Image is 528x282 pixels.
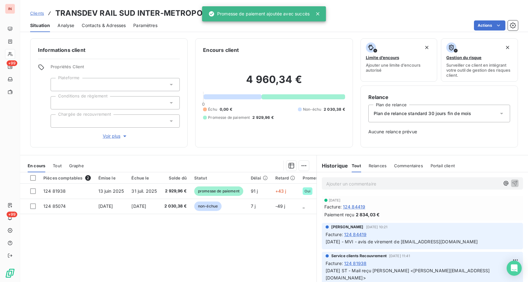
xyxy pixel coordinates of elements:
[252,115,274,120] span: 2 929,96 €
[474,20,505,30] button: Actions
[82,22,126,29] span: Contacts & Adresses
[28,163,45,168] span: En cours
[303,203,305,209] span: _
[305,189,310,193] span: Oui
[275,175,295,180] div: Retard
[164,203,187,209] span: 2 030,38 €
[55,8,265,19] h3: TRANSDEV RAIL SUD INTER-METROPOLES - I124015174
[208,107,217,112] span: Échu
[446,63,513,78] span: Surveiller ce client en intégrant votre outil de gestion des risques client.
[43,188,66,194] span: 124 81938
[331,224,364,230] span: [PERSON_NAME]
[368,93,510,101] h6: Relance
[30,11,44,16] span: Clients
[356,211,380,218] span: 2 834,03 €
[389,254,410,258] span: [DATE] 11:41
[30,22,50,29] span: Situation
[507,261,522,276] div: Open Intercom Messenger
[275,188,286,194] span: +43 j
[5,4,15,14] div: IN
[164,188,187,194] span: 2 929,96 €
[85,175,91,181] span: 2
[43,175,91,181] div: Pièces comptables
[98,188,124,194] span: 13 juin 2025
[56,118,61,124] input: Ajouter une valeur
[374,110,471,117] span: Plan de relance standard 30 jours fin de mois
[7,212,17,217] span: +99
[251,175,268,180] div: Délai
[38,46,180,54] h6: Informations client
[317,162,348,169] h6: Historique
[43,203,66,209] span: 124 85074
[324,203,342,210] span: Facture :
[366,63,432,73] span: Ajouter une limite d’encours autorisé
[203,73,345,92] h2: 4 960,34 €
[329,198,341,202] span: [DATE]
[164,175,187,180] div: Solde dû
[344,231,366,238] span: 124 84419
[53,163,62,168] span: Tout
[326,260,343,267] span: Facture :
[131,175,157,180] div: Échue le
[98,175,124,180] div: Émise le
[56,82,61,87] input: Ajouter une valeur
[303,107,321,112] span: Non-échu
[303,175,351,180] div: Promesse de règlement
[360,38,437,82] button: Limite d’encoursAjouter une limite d’encours autorisé
[5,268,15,278] img: Logo LeanPay
[369,163,387,168] span: Relances
[103,133,128,139] span: Voir plus
[431,163,455,168] span: Portail client
[56,100,61,106] input: Ajouter une valeur
[324,211,355,218] span: Paiement reçu
[366,55,399,60] span: Limite d’encours
[326,239,478,244] span: [DATE] - MVI - avis de virement de [EMAIL_ADDRESS][DOMAIN_NAME]
[98,203,113,209] span: [DATE]
[220,107,232,112] span: 0,00 €
[368,129,510,135] span: Aucune relance prévue
[133,22,157,29] span: Paramètres
[131,203,146,209] span: [DATE]
[194,202,222,211] span: non-échue
[131,188,157,194] span: 31 juil. 2025
[331,253,387,259] span: Service clients Recouvrement
[194,186,243,196] span: promesse de paiement
[446,55,481,60] span: Gestion du risque
[251,203,256,209] span: 7 j
[69,163,84,168] span: Graphe
[7,60,17,66] span: +99
[352,163,361,168] span: Tout
[326,231,343,238] span: Facture :
[194,175,243,180] div: Statut
[30,10,44,16] a: Clients
[202,102,205,107] span: 0
[58,22,74,29] span: Analyse
[208,8,310,19] div: Promesse de paiement ajoutée avec succès
[51,64,180,73] span: Propriétés Client
[251,188,258,194] span: 91 j
[344,260,366,267] span: 124 81938
[275,203,285,209] span: -49 j
[394,163,423,168] span: Commentaires
[441,38,518,82] button: Gestion du risqueSurveiller ce client en intégrant votre outil de gestion des risques client.
[366,225,388,229] span: [DATE] 10:21
[343,203,365,210] span: 124 84419
[203,46,239,54] h6: Encours client
[51,133,180,140] button: Voir plus
[324,107,345,112] span: 2 030,38 €
[208,115,250,120] span: Promesse de paiement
